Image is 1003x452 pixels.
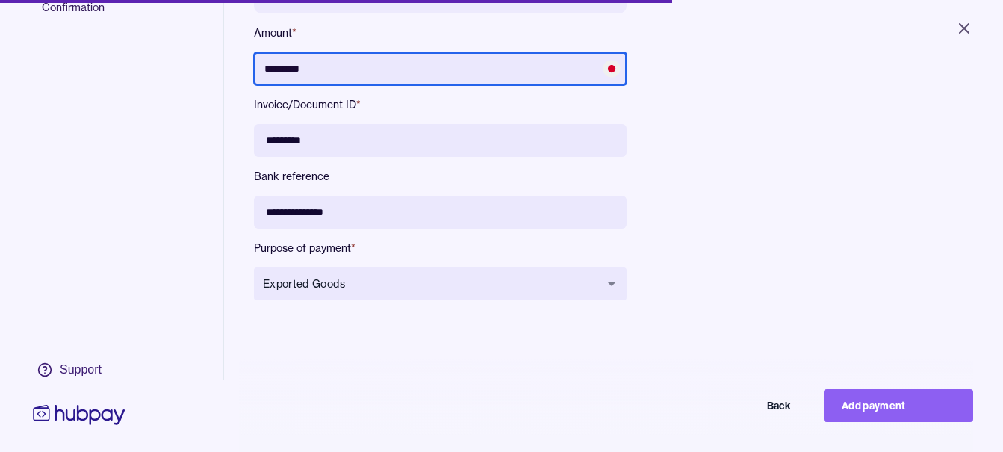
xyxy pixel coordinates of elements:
button: Close [937,12,991,45]
label: Amount [254,25,627,40]
label: Invoice/Document ID [254,97,627,112]
span: Exported Goods [263,276,600,291]
label: Bank reference [254,169,627,184]
button: Back [659,389,809,422]
a: Support [30,354,128,386]
label: Purpose of payment [254,241,627,256]
div: Support [60,362,102,378]
button: Add payment [824,389,973,422]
